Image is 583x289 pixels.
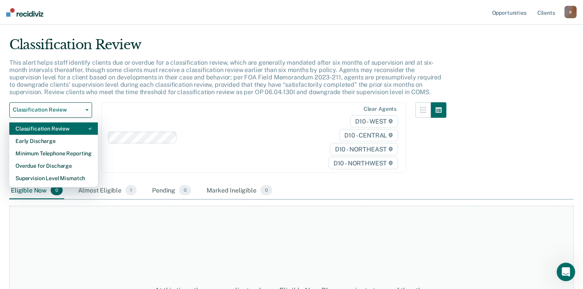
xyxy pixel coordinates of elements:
[260,185,272,195] span: 0
[9,102,92,118] button: Classification Review
[77,182,138,199] div: Almost Eligible1
[15,135,92,147] div: Early Discharge
[339,129,398,141] span: D10 - CENTRAL
[9,59,441,96] p: This alert helps staff identify clients due or overdue for a classification review, which are gen...
[364,106,397,112] div: Clear agents
[330,143,398,155] span: D10 - NORTHEAST
[15,147,92,160] div: Minimum Telephone Reporting
[9,182,64,199] div: Eligible Now0
[557,263,575,281] iframe: Intercom live chat
[15,172,92,184] div: Supervision Level Mismatch
[179,185,191,195] span: 0
[9,37,446,59] div: Classification Review
[51,185,63,195] span: 0
[15,122,92,135] div: Classification Review
[125,185,137,195] span: 1
[6,8,43,17] img: Recidiviz
[205,182,274,199] div: Marked Ineligible0
[150,182,193,199] div: Pending0
[13,107,82,113] span: Classification Review
[350,115,398,127] span: D10 - WEST
[15,160,92,172] div: Overdue for Discharge
[564,6,577,18] button: B
[328,157,398,169] span: D10 - NORTHWEST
